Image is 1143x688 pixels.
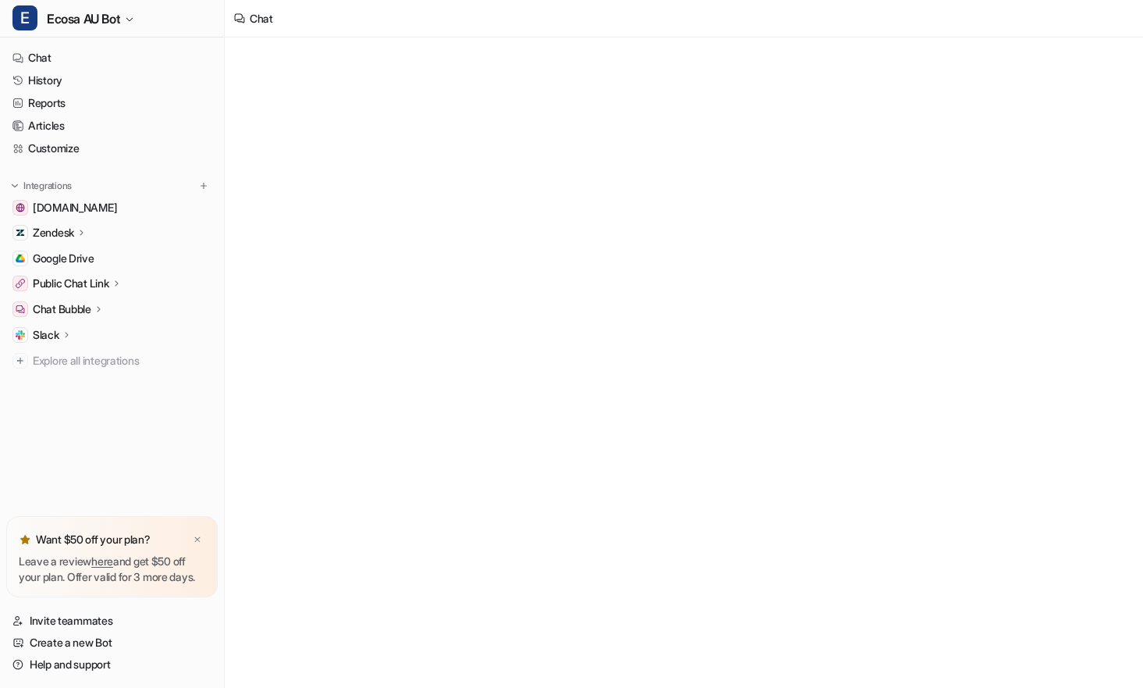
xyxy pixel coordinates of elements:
p: Want $50 off your plan? [36,532,151,547]
span: E [12,5,37,30]
p: Integrations [23,180,72,192]
p: Chat Bubble [33,301,91,317]
a: Articles [6,115,218,137]
a: Explore all integrations [6,350,218,372]
img: x [193,535,202,545]
a: History [6,70,218,91]
button: Integrations [6,178,76,194]
a: Reports [6,92,218,114]
span: Ecosa AU Bot [47,8,120,30]
a: Chat [6,47,218,69]
span: Explore all integrations [33,348,211,373]
p: Leave a review and get $50 off your plan. Offer valid for 3 more days. [19,554,205,585]
p: Slack [33,327,59,343]
div: Chat [250,10,273,27]
img: expand menu [9,180,20,191]
p: Public Chat Link [33,276,109,291]
img: star [19,533,31,546]
a: Help and support [6,654,218,676]
img: www.ecosa.com.au [16,203,25,212]
img: explore all integrations [12,353,28,369]
img: Google Drive [16,254,25,263]
img: Zendesk [16,228,25,237]
a: here [91,554,113,568]
img: menu_add.svg [198,180,209,191]
a: Invite teammates [6,610,218,632]
a: www.ecosa.com.au[DOMAIN_NAME] [6,197,218,219]
a: Google DriveGoogle Drive [6,248,218,269]
a: Customize [6,137,218,159]
p: Zendesk [33,225,74,241]
span: Google Drive [33,251,94,266]
span: [DOMAIN_NAME] [33,200,117,216]
img: Slack [16,330,25,340]
a: Create a new Bot [6,632,218,654]
img: Public Chat Link [16,279,25,288]
img: Chat Bubble [16,305,25,314]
